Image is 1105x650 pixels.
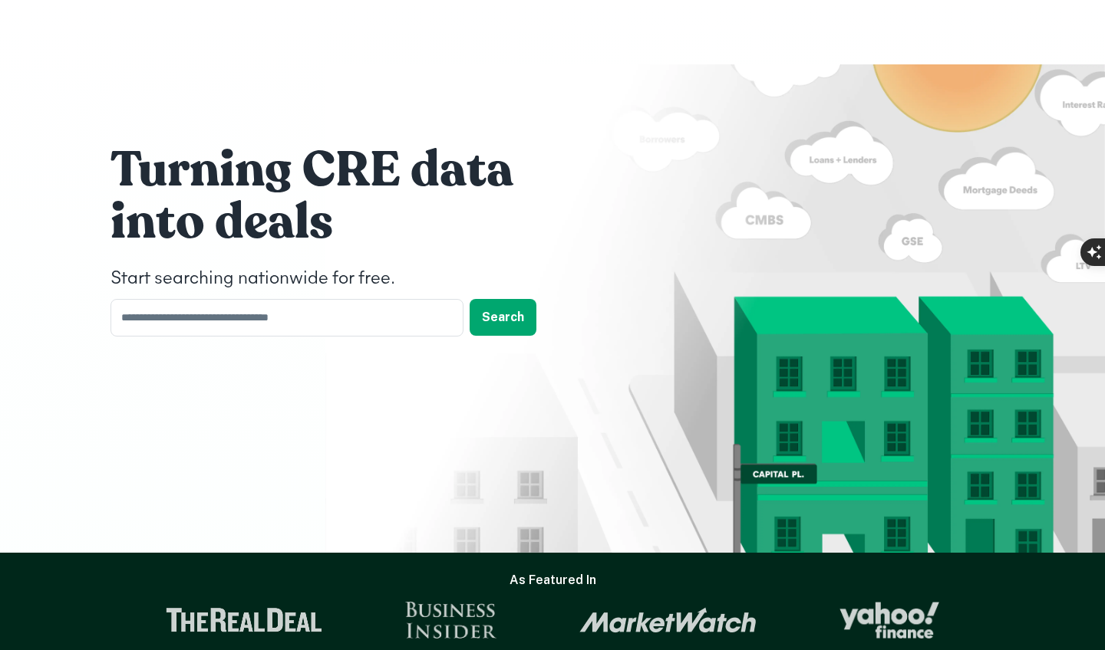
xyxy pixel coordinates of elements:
[110,265,571,293] h4: Start searching nationwide for free.
[110,192,571,253] h1: into deals
[405,602,497,639] img: Business Insider
[166,608,322,632] img: The Real Deal
[110,140,571,201] h1: Turning CRE data
[1028,527,1105,601] iframe: Chat Widget
[510,571,596,589] h6: As Featured In
[579,607,757,633] img: Market Watch
[839,602,939,639] img: Yahoo Finance
[470,299,536,336] button: Search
